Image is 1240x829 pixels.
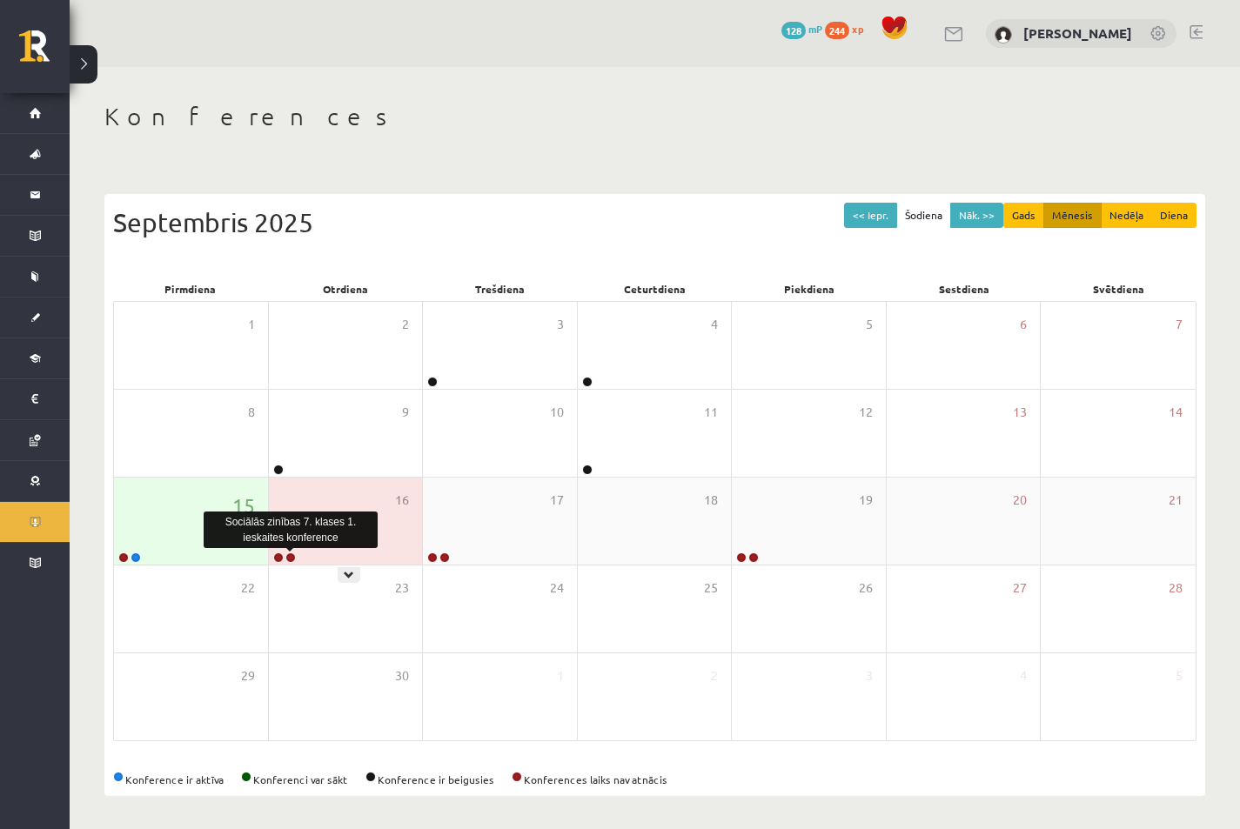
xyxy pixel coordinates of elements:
[1043,203,1102,228] button: Mēnesis
[395,491,409,510] span: 16
[781,22,822,36] a: 128 mP
[1013,403,1027,422] span: 13
[578,277,733,301] div: Ceturtdiena
[395,666,409,685] span: 30
[859,491,873,510] span: 19
[1176,315,1183,334] span: 7
[711,315,718,334] span: 4
[232,491,255,520] span: 15
[866,666,873,685] span: 3
[704,578,718,598] span: 25
[866,315,873,334] span: 5
[241,666,255,685] span: 29
[402,315,409,334] span: 2
[204,511,378,548] div: Sociālās zinības 7. klases 1. ieskaites konference
[859,578,873,598] span: 26
[1169,578,1183,598] span: 28
[896,203,951,228] button: Šodiena
[808,22,822,36] span: mP
[852,22,863,36] span: xp
[550,578,564,598] span: 24
[1169,491,1183,510] span: 21
[248,403,255,422] span: 8
[1151,203,1196,228] button: Diena
[395,578,409,598] span: 23
[241,578,255,598] span: 22
[550,403,564,422] span: 10
[104,102,1205,131] h1: Konferences
[1013,491,1027,510] span: 20
[1020,666,1027,685] span: 4
[844,203,897,228] button: << Iepr.
[1042,277,1196,301] div: Svētdiena
[1020,315,1027,334] span: 6
[704,403,718,422] span: 11
[887,277,1042,301] div: Sestdiena
[995,26,1012,43] img: Kirils Ivaņeckis
[113,772,1196,787] div: Konference ir aktīva Konferenci var sākt Konference ir beigusies Konferences laiks nav atnācis
[732,277,887,301] div: Piekdiena
[113,277,268,301] div: Pirmdiena
[557,315,564,334] span: 3
[423,277,578,301] div: Trešdiena
[1176,666,1183,685] span: 5
[1101,203,1152,228] button: Nedēļa
[859,403,873,422] span: 12
[268,277,423,301] div: Otrdiena
[550,491,564,510] span: 17
[1169,403,1183,422] span: 14
[825,22,849,39] span: 244
[248,315,255,334] span: 1
[1003,203,1044,228] button: Gads
[113,203,1196,242] div: Septembris 2025
[781,22,806,39] span: 128
[1013,578,1027,598] span: 27
[402,403,409,422] span: 9
[704,491,718,510] span: 18
[825,22,872,36] a: 244 xp
[1023,24,1132,42] a: [PERSON_NAME]
[711,666,718,685] span: 2
[557,666,564,685] span: 1
[950,203,1003,228] button: Nāk. >>
[19,30,70,74] a: Rīgas 1. Tālmācības vidusskola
